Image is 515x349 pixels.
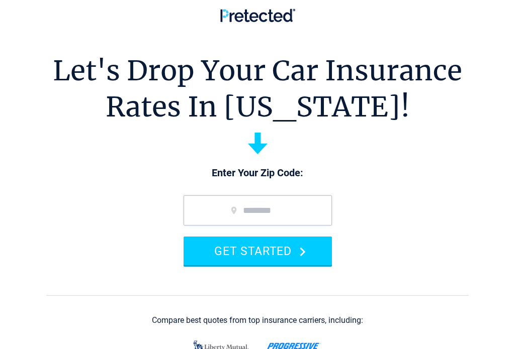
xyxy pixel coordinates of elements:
[220,9,295,22] img: Pretected Logo
[53,53,462,125] h1: Let's Drop Your Car Insurance Rates In [US_STATE]!
[184,195,332,225] input: zip code
[184,237,332,265] button: GET STARTED
[152,316,363,325] div: Compare best quotes from top insurance carriers, including:
[174,166,342,180] p: Enter Your Zip Code:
